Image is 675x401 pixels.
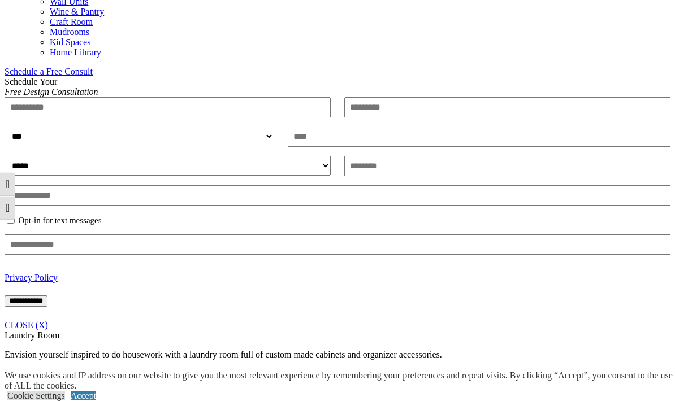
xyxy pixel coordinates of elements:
[5,77,98,97] span: Schedule Your
[50,17,93,27] a: Craft Room
[5,371,675,391] div: We use cookies and IP address on our website to give you the most relevant experience by remember...
[50,47,101,57] a: Home Library
[5,320,48,330] a: CLOSE (X)
[5,67,93,76] a: Schedule a Free Consult (opens a dropdown menu)
[5,273,58,282] a: Privacy Policy
[5,350,670,360] p: Envision yourself inspired to do housework with a laundry room full of custom made cabinets and o...
[50,7,104,16] a: Wine & Pantry
[5,330,59,340] span: Laundry Room
[5,87,98,97] em: Free Design Consultation
[7,391,65,400] a: Cookie Settings
[50,27,89,37] a: Mudrooms
[50,37,90,47] a: Kid Spaces
[71,391,96,400] a: Accept
[19,216,102,225] label: Opt-in for text messages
